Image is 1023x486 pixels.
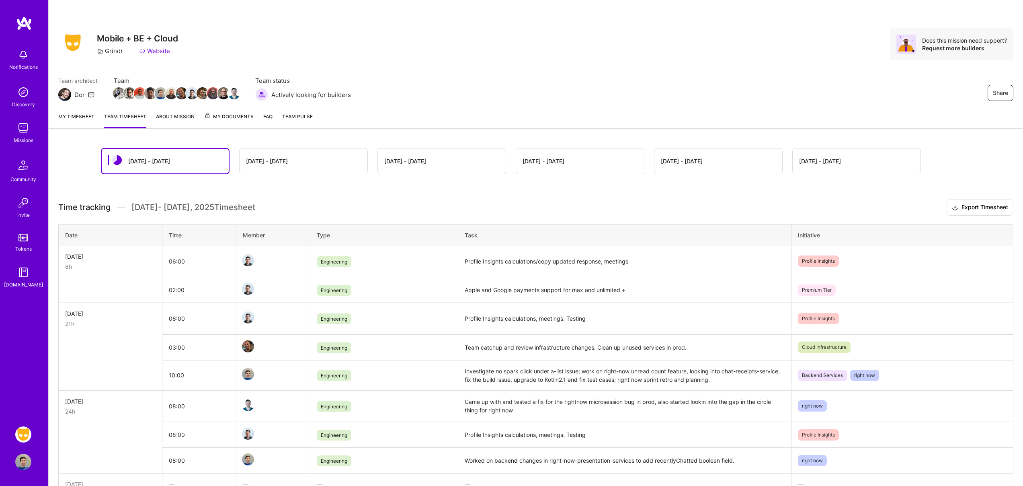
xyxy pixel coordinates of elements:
img: Invite [15,195,31,211]
img: Team Member Avatar [242,311,254,323]
span: Time tracking [58,202,111,212]
div: Grindr [97,47,123,55]
a: Team Member Avatar [114,86,124,100]
span: Backend Services [798,370,847,381]
a: Team Member Avatar [243,253,253,267]
th: Member [236,224,310,246]
td: Profile Insights calculations/copy updated response, meetings [458,246,791,277]
td: Profile Insights calculations, meetings. Testing [458,422,791,448]
img: status icon [112,155,122,165]
div: 24h [65,407,156,416]
img: discovery [15,84,31,100]
th: Task [458,224,791,246]
img: Actively looking for builders [255,88,268,101]
div: Dor [74,91,85,99]
span: Premium Tier [798,284,836,296]
th: Type [310,224,458,246]
span: Team [114,76,239,85]
img: teamwork [15,120,31,136]
img: tokens [18,234,28,241]
span: Engineering [317,430,351,441]
span: Engineering [317,401,351,412]
td: Profile Insights calculations, meetings. Testing [458,303,791,335]
img: Team Member Avatar [242,399,254,411]
h3: Mobile + BE + Cloud [97,33,178,43]
img: Team Member Avatar [242,428,254,440]
div: [DATE] - [DATE] [661,157,703,165]
img: Company Logo [58,32,87,54]
span: right now [798,455,827,466]
a: Team Member Avatar [243,367,253,381]
td: Investigate no spark click under a-list issue; work on right-now unread count feature, looking in... [458,360,791,390]
a: Team Member Avatar [145,86,156,100]
img: Team Member Avatar [207,87,219,99]
div: [DATE] - [DATE] [384,157,426,165]
img: Community [14,156,33,175]
td: Worked on backend changes in right-now-presentation-services to add recentlyChatted boolean field. [458,448,791,474]
td: 06:00 [162,246,236,277]
td: 08:00 [162,390,236,422]
div: Notifications [9,63,38,71]
span: Actively looking for builders [271,91,351,99]
span: Team architect [58,76,98,85]
img: Team Member Avatar [242,254,254,266]
div: Request more builders [922,44,1007,52]
i: icon CompanyGray [97,48,103,54]
div: [DATE] - [DATE] [128,157,170,165]
img: Team Member Avatar [228,87,240,99]
img: Team Member Avatar [113,87,125,99]
img: Team Member Avatar [134,87,146,99]
span: [DATE] - [DATE] , 2025 Timesheet [131,202,255,212]
a: Team timesheet [104,112,146,128]
a: Team Member Avatar [166,86,176,100]
span: Cloud Infrastructure [798,342,851,353]
a: Team Member Avatar [187,86,197,100]
img: bell [15,47,31,63]
img: Team Member Avatar [242,283,254,295]
span: Profile Insights [798,429,839,441]
div: Invite [17,211,30,219]
a: Team Member Avatar [229,86,239,100]
span: Engineering [317,370,351,381]
img: Avatar [896,35,916,54]
td: 03:00 [162,334,236,360]
td: 02:00 [162,277,236,303]
div: 8h [65,262,156,271]
a: Team Member Avatar [156,86,166,100]
div: [DATE] - [DATE] [523,157,564,165]
i: icon Download [952,204,958,212]
span: right now [850,370,879,381]
button: Share [988,85,1013,101]
th: Date [59,224,162,246]
th: Initiative [791,224,1013,246]
a: Team Member Avatar [135,86,145,100]
i: icon Mail [88,91,94,98]
img: Team Member Avatar [197,87,209,99]
td: 08:00 [162,448,236,474]
a: Team Member Avatar [243,340,253,353]
a: Website [139,47,170,55]
div: [DATE] - [DATE] [246,157,288,165]
img: Team Member Avatar [144,87,156,99]
span: My Documents [204,112,254,121]
a: Team Member Avatar [243,427,253,441]
div: [DATE] - [DATE] [799,157,841,165]
span: Team status [255,76,351,85]
span: Team Pulse [282,113,313,119]
a: Team Member Avatar [243,311,253,324]
span: Engineering [317,313,351,324]
img: User Avatar [15,454,31,470]
img: Grindr: Mobile + BE + Cloud [15,426,31,443]
span: Engineering [317,342,351,353]
div: [DOMAIN_NAME] [4,280,43,289]
div: [DATE] [65,309,156,318]
a: Team Member Avatar [243,453,253,466]
a: My timesheet [58,112,94,128]
img: Team Member Avatar [165,87,177,99]
img: Team Member Avatar [242,368,254,380]
a: FAQ [263,112,273,128]
img: Team Member Avatar [123,87,135,99]
img: logo [16,16,32,31]
td: 08:00 [162,422,236,448]
span: Profile Insights [798,255,839,267]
